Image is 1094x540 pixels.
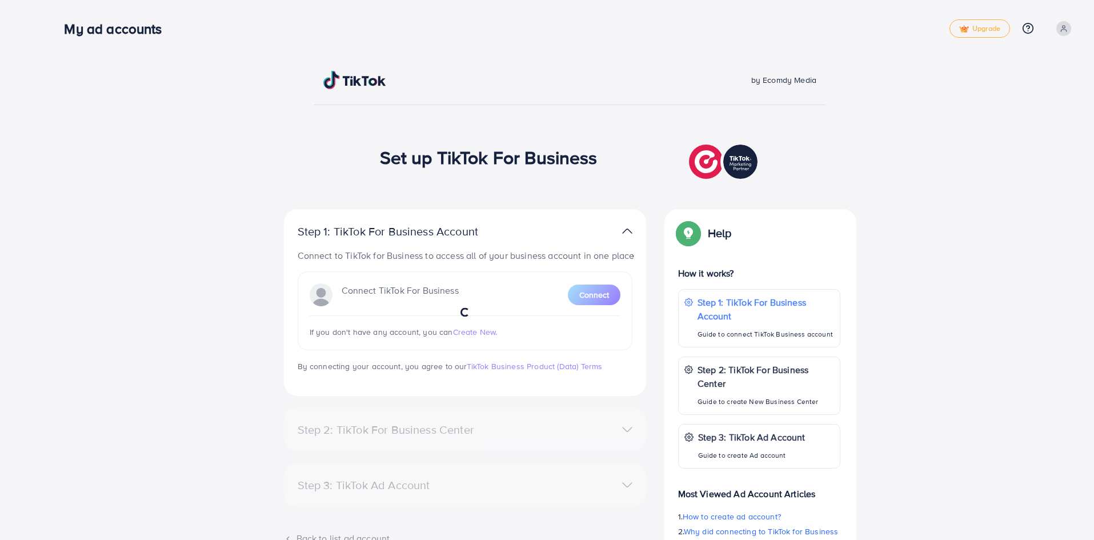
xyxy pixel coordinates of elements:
p: Step 2: TikTok For Business Center [698,363,834,390]
span: Upgrade [959,25,1000,33]
span: by Ecomdy Media [751,74,816,86]
p: Guide to create New Business Center [698,395,834,409]
p: Step 1: TikTok For Business Account [698,295,834,323]
h1: Set up TikTok For Business [380,146,598,168]
img: TikTok [323,71,386,89]
p: Most Viewed Ad Account Articles [678,478,840,501]
img: Popup guide [678,223,699,243]
img: TikTok partner [622,223,632,239]
img: TikTok partner [689,142,760,182]
p: How it works? [678,266,840,280]
p: Step 1: TikTok For Business Account [298,225,515,238]
img: tick [959,25,969,33]
p: 1. [678,510,840,523]
p: Help [708,226,732,240]
h3: My ad accounts [64,21,171,37]
p: Guide to connect TikTok Business account [698,327,834,341]
p: Guide to create Ad account [698,449,806,462]
a: tickUpgrade [949,19,1010,38]
span: How to create ad account? [683,511,781,522]
p: Step 3: TikTok Ad Account [698,430,806,444]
